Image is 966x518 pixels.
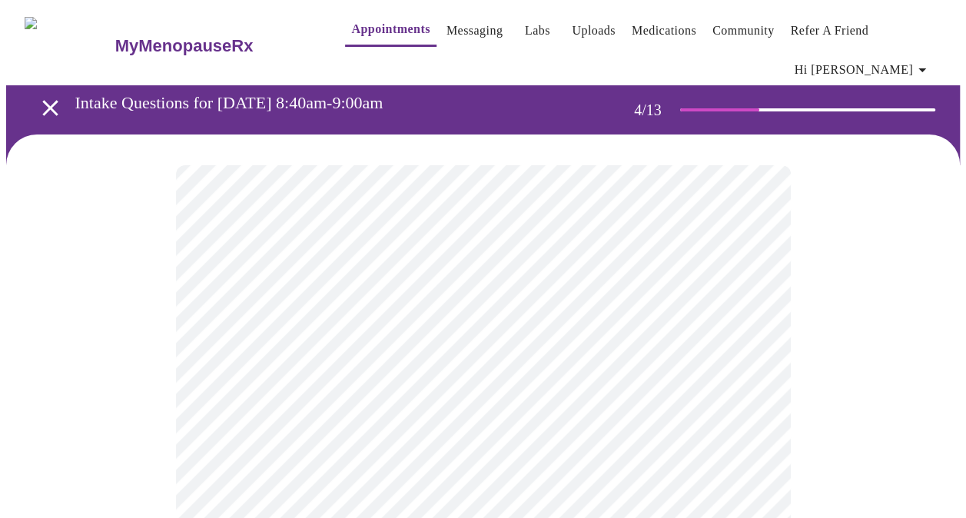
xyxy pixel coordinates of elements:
[784,15,875,46] button: Refer a Friend
[115,36,254,56] h3: MyMenopauseRx
[351,18,430,40] a: Appointments
[75,93,573,113] h3: Intake Questions for [DATE] 8:40am-9:00am
[525,20,550,42] a: Labs
[706,15,781,46] button: Community
[28,85,73,131] button: open drawer
[712,20,775,42] a: Community
[113,19,314,73] a: MyMenopauseRx
[345,14,436,47] button: Appointments
[632,20,696,42] a: Medications
[790,20,868,42] a: Refer a Friend
[795,59,931,81] span: Hi [PERSON_NAME]
[446,20,503,42] a: Messaging
[788,55,938,85] button: Hi [PERSON_NAME]
[25,17,113,75] img: MyMenopauseRx Logo
[634,101,680,119] h3: 4 / 13
[440,15,509,46] button: Messaging
[566,15,622,46] button: Uploads
[513,15,562,46] button: Labs
[626,15,702,46] button: Medications
[572,20,616,42] a: Uploads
